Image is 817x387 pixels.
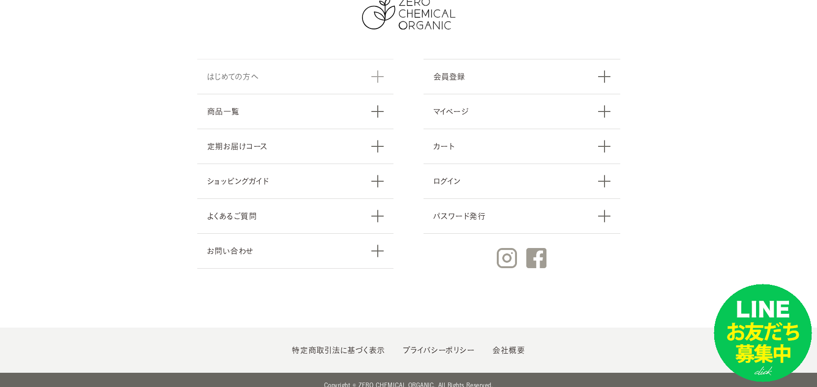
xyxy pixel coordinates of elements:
[424,164,620,198] a: ログイン
[197,198,394,233] a: よくあるご質問
[424,59,620,94] a: 会員登録
[424,129,620,164] a: カート
[197,129,394,164] a: 定期お届けコース
[424,198,620,234] a: パスワード発行
[497,248,517,268] img: Instagram
[197,94,394,129] a: 商品一覧
[403,346,475,354] a: プライバシーポリシー
[197,233,394,269] a: お問い合わせ
[197,164,394,198] a: ショッピングガイド
[492,346,525,354] a: 会社概要
[526,248,546,268] img: Facebook
[292,346,385,354] a: 特定商取引法に基づく表示
[197,59,394,94] a: はじめての方へ
[714,284,812,382] img: small_line.png
[424,94,620,129] a: マイページ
